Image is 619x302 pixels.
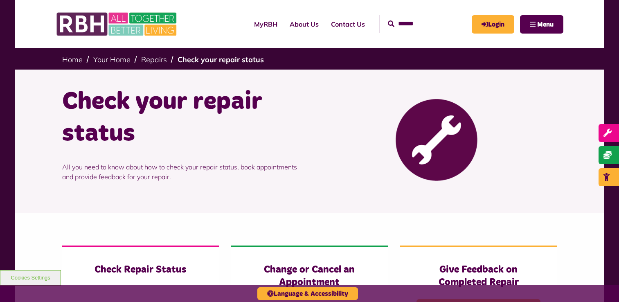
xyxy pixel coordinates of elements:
button: Language & Accessibility [257,287,358,300]
span: Menu [537,21,554,28]
h3: Give Feedback on Completed Repair [416,264,540,289]
a: MyRBH [248,13,284,35]
a: About Us [284,13,325,35]
iframe: Netcall Web Assistant for live chat [582,265,619,302]
a: MyRBH [472,15,514,34]
p: All you need to know about how to check your repair status, book appointments and provide feedbac... [62,150,304,194]
a: Check your repair status [178,55,264,64]
button: Navigation [520,15,563,34]
a: Contact Us [325,13,371,35]
h3: Change or Cancel an Appointment [248,264,371,289]
h1: Check your repair status [62,86,304,150]
img: RBH [56,8,179,40]
h3: Check Repair Status [79,264,203,276]
a: Your Home [93,55,131,64]
a: Repairs [141,55,167,64]
img: Report Repair [396,99,477,181]
a: Home [62,55,83,64]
